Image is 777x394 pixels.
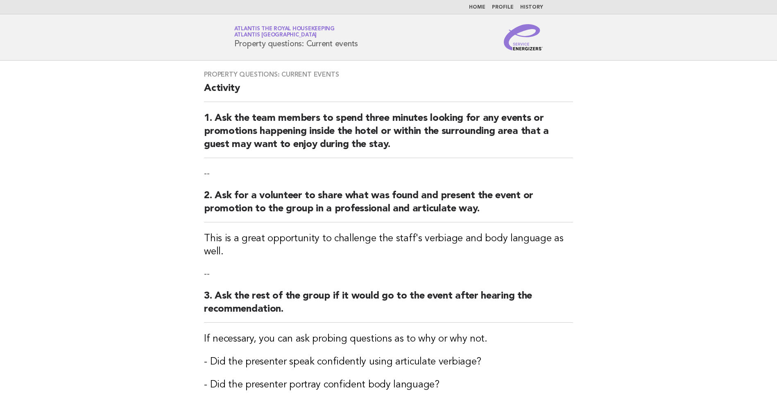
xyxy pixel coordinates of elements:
h3: This is a great opportunity to challenge the staff's verbiage and body language as well. [204,232,573,258]
h2: Activity [204,82,573,102]
h1: Property questions: Current events [234,27,358,48]
a: Profile [492,5,514,10]
a: Atlantis the Royal HousekeepingAtlantis [GEOGRAPHIC_DATA] [234,26,335,38]
h2: 2. Ask for a volunteer to share what was found and present the event or promotion to the group in... [204,189,573,222]
p: -- [204,168,573,179]
a: Home [469,5,485,10]
h3: - Did the presenter portray confident body language? [204,378,573,392]
h3: Property questions: Current events [204,70,573,79]
img: Service Energizers [504,24,543,50]
span: Atlantis [GEOGRAPHIC_DATA] [234,33,317,38]
h2: 1. Ask the team members to spend three minutes looking for any events or promotions happening ins... [204,112,573,158]
p: -- [204,268,573,280]
h3: - Did the presenter speak confidently using articulate verbiage? [204,356,573,369]
h2: 3. Ask the rest of the group if it would go to the event after hearing the recommendation. [204,290,573,323]
a: History [520,5,543,10]
h3: If necessary, you can ask probing questions as to why or why not. [204,333,573,346]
